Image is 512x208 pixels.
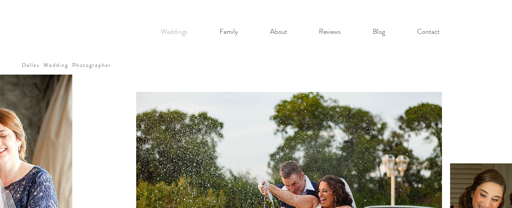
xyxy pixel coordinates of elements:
[204,24,254,40] a: Family
[216,24,242,40] p: Family
[315,24,345,40] p: Reviews
[266,24,291,40] p: About
[369,24,389,40] p: Blog
[413,24,444,40] p: Contact
[357,24,401,40] a: Blog
[145,24,456,40] nav: Site
[303,24,357,40] a: Reviews
[401,24,456,40] a: Contact
[22,61,112,69] a: Dallas Wedding Photographer
[254,24,303,40] a: About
